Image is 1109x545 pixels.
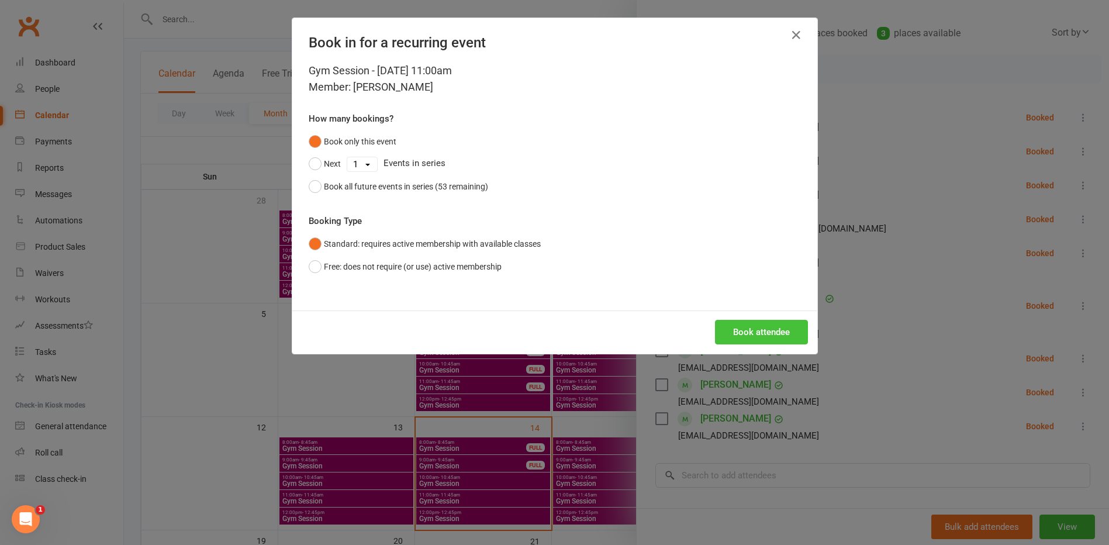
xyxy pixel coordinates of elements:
[309,153,341,175] button: Next
[309,256,502,278] button: Free: does not require (or use) active membership
[309,130,396,153] button: Book only this event
[36,505,45,515] span: 1
[309,112,393,126] label: How many bookings?
[309,233,541,255] button: Standard: requires active membership with available classes
[715,320,808,344] button: Book attendee
[787,26,806,44] button: Close
[309,153,801,175] div: Events in series
[309,175,488,198] button: Book all future events in series (53 remaining)
[309,214,362,228] label: Booking Type
[12,505,40,533] iframe: Intercom live chat
[324,180,488,193] div: Book all future events in series (53 remaining)
[309,35,801,51] h4: Book in for a recurring event
[309,63,801,95] div: Gym Session - [DATE] 11:00am Member: [PERSON_NAME]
